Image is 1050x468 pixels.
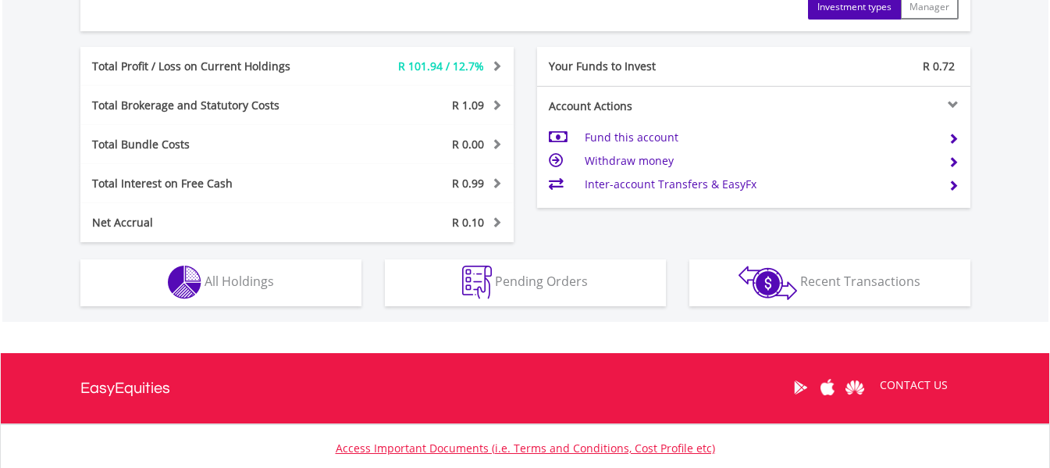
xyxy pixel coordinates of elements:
[398,59,484,73] span: R 101.94 / 12.7%
[462,266,492,299] img: pending_instructions-wht.png
[787,363,814,412] a: Google Play
[80,176,333,191] div: Total Interest on Free Cash
[800,273,920,290] span: Recent Transactions
[80,137,333,152] div: Total Bundle Costs
[452,137,484,152] span: R 0.00
[537,59,754,74] div: Your Funds to Invest
[80,98,333,113] div: Total Brokerage and Statutory Costs
[495,273,588,290] span: Pending Orders
[385,259,666,306] button: Pending Orders
[814,363,842,412] a: Apple
[80,215,333,230] div: Net Accrual
[739,266,797,300] img: transactions-zar-wht.png
[168,266,201,299] img: holdings-wht.png
[452,215,484,230] span: R 0.10
[585,173,935,196] td: Inter-account Transfers & EasyFx
[537,98,754,114] div: Account Actions
[452,176,484,191] span: R 0.99
[205,273,274,290] span: All Holdings
[452,98,484,113] span: R 1.09
[842,363,869,412] a: Huawei
[80,259,361,306] button: All Holdings
[80,59,333,74] div: Total Profit / Loss on Current Holdings
[923,59,955,73] span: R 0.72
[336,441,715,455] a: Access Important Documents (i.e. Terms and Conditions, Cost Profile etc)
[689,259,970,306] button: Recent Transactions
[585,126,935,149] td: Fund this account
[869,363,959,407] a: CONTACT US
[585,149,935,173] td: Withdraw money
[80,353,170,423] a: EasyEquities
